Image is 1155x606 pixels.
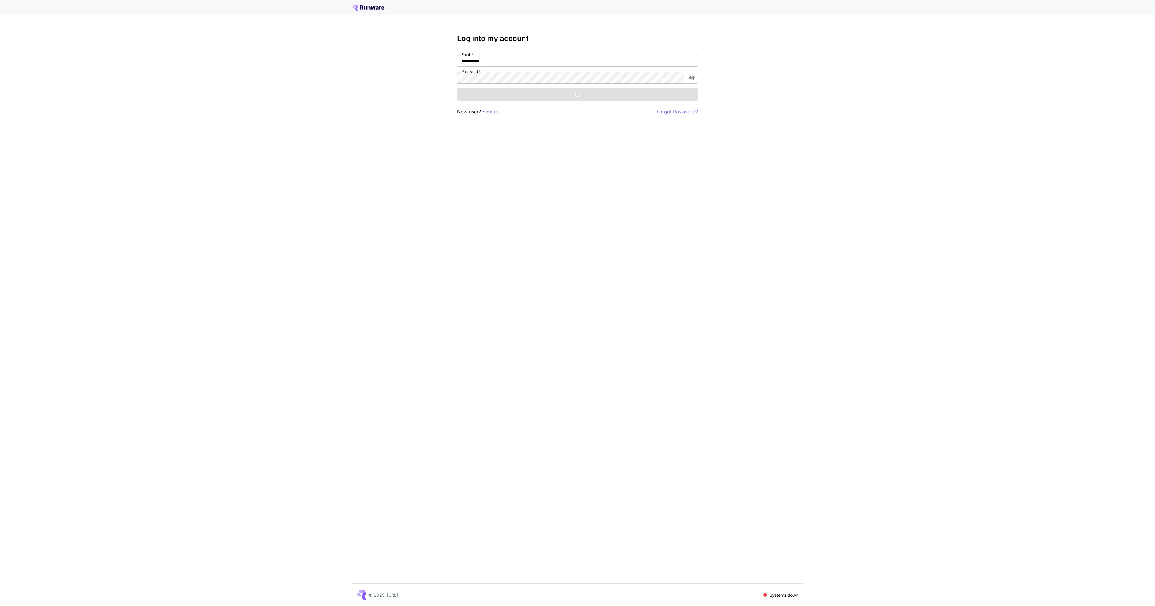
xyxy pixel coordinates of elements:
[461,52,473,57] label: Email
[686,72,697,83] button: toggle password visibility
[482,108,500,116] button: Sign up
[657,108,698,116] button: Forgot Password?
[457,108,500,116] p: New user?
[369,592,398,598] p: © 2025, [URL]
[769,592,798,598] p: Systems down
[457,34,698,43] h3: Log into my account
[461,69,481,74] label: Password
